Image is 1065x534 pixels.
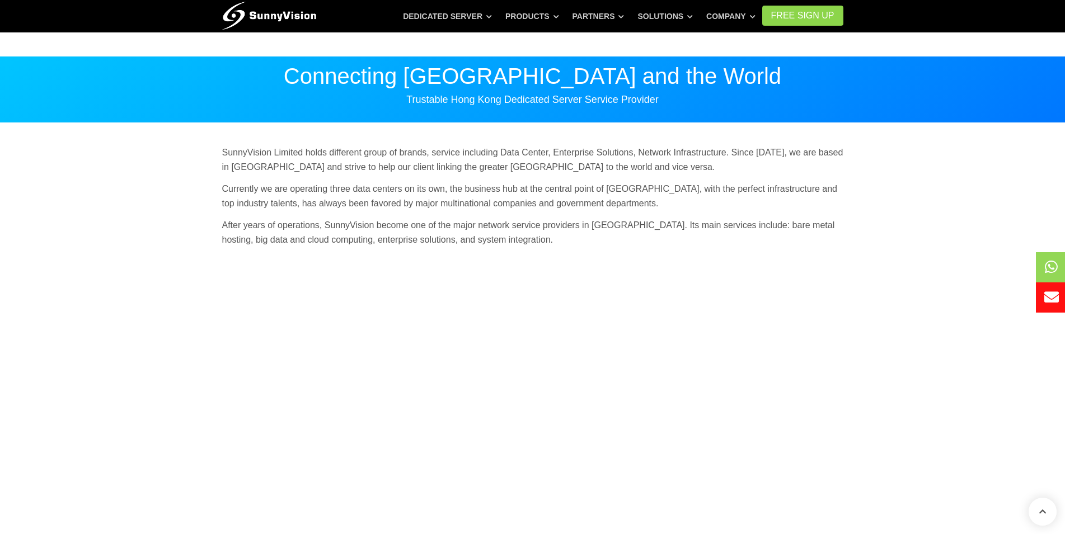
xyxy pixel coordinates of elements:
a: Dedicated Server [403,6,492,26]
a: Products [505,6,559,26]
a: Partners [573,6,625,26]
a: Solutions [637,6,693,26]
p: Currently we are operating three data centers on its own, the business hub at the central point o... [222,182,843,210]
a: Company [706,6,756,26]
p: After years of operations, SunnyVision become one of the major network service providers in [GEOG... [222,218,843,247]
p: SunnyVision Limited holds different group of brands, service including Data Center, Enterprise So... [222,145,843,174]
p: Trustable Hong Kong Dedicated Server Service Provider [222,93,843,106]
a: FREE Sign Up [762,6,843,26]
p: Connecting [GEOGRAPHIC_DATA] and the World [222,65,843,87]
